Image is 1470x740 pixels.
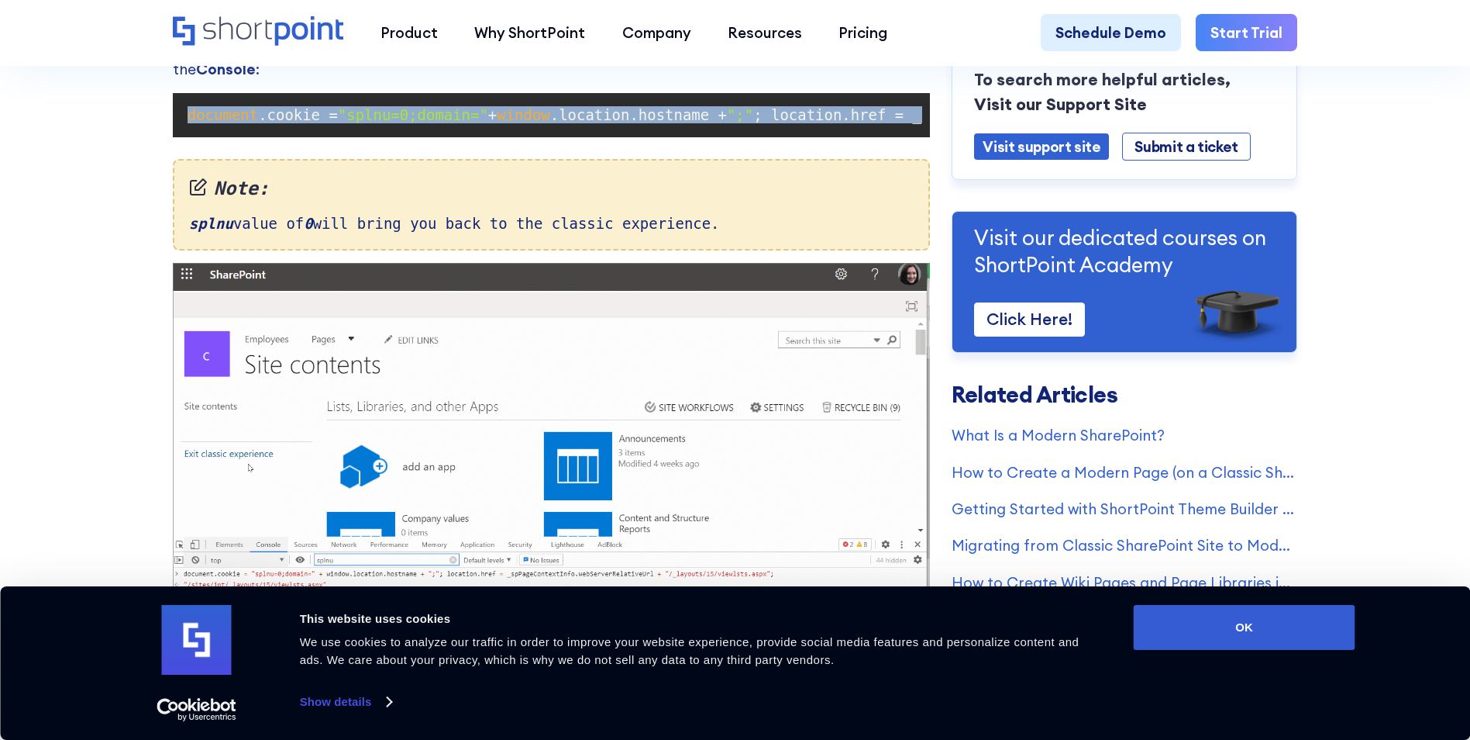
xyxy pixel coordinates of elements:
[162,605,232,675] img: logo
[488,106,497,123] span: +
[974,303,1085,337] a: Click Here!
[362,14,456,50] a: Product
[952,424,1297,446] a: What Is a Modern SharePoint?
[727,106,753,123] span: ";"
[622,22,691,43] div: Company
[952,384,1297,406] h3: Related Articles
[838,22,887,43] div: Pricing
[974,225,1275,278] p: Visit our dedicated courses on ShortPoint Academy
[1196,14,1297,50] a: Start Trial
[952,462,1297,483] a: How to Create a Modern Page (on a Classic SharePoint Site)
[338,106,488,123] span: "splnu=0;domain="
[753,106,1275,123] span: ; location.href = _spPageContextInfo.webServerRelativeUrl +
[380,22,438,43] div: Product
[709,14,820,50] a: Resources
[456,14,604,50] a: Why ShortPoint
[1041,14,1181,50] a: Schedule Demo
[300,690,391,714] a: Show details
[728,22,802,43] div: Resources
[300,610,1099,628] div: This website uses cookies
[188,106,258,123] span: document
[258,106,338,123] span: .cookie =
[304,215,312,232] em: 0
[173,16,344,48] a: Home
[189,175,914,203] em: Note:
[952,498,1297,520] a: Getting Started with ShortPoint Theme Builder - Classic SharePoint Sites (Part 1)
[189,215,233,232] em: splnu
[129,698,264,721] a: Usercentrics Cookiebot - opens in a new window
[474,22,585,43] div: Why ShortPoint
[952,535,1297,557] a: Migrating from Classic SharePoint Site to Modern SharePoint Site (SharePoint Online)
[300,635,1079,666] span: We use cookies to analyze our traffic in order to improve your website experience, provide social...
[497,106,549,123] span: window
[173,159,930,251] div: value of will bring you back to the classic experience.
[974,133,1109,161] a: Visit support site
[821,14,906,50] a: Pricing
[1122,133,1250,161] a: Submit a ticket
[952,572,1297,593] a: How to Create Wiki Pages and Page Libraries in SharePoint
[604,14,709,50] a: Company
[1134,605,1355,650] button: OK
[196,60,256,78] strong: Console
[974,67,1275,117] p: To search more helpful articles, Visit our Support Site
[550,106,727,123] span: .location.hostname +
